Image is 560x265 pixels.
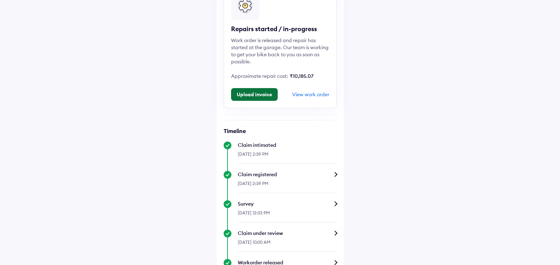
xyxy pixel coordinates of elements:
div: [DATE] 12:33 PM [238,207,337,223]
h6: Timeline [224,127,337,134]
div: Claim intimated [238,142,337,149]
div: [DATE] 10:00 AM [238,237,337,252]
div: Claim under review [238,230,337,237]
div: Claim registered [238,171,337,178]
div: View work order [292,91,329,98]
div: Repairs started / in-progress [231,25,329,33]
div: [DATE] 2:39 PM [238,149,337,164]
span: ₹10,185.07 [290,73,313,79]
div: Work order is released and repair has started at the garage. Our team is working to get your bike... [231,37,329,65]
div: Survey [238,200,337,207]
button: Upload invoice [231,88,278,101]
span: Approximate repair cost: [231,73,288,79]
div: [DATE] 2:39 PM [238,178,337,193]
